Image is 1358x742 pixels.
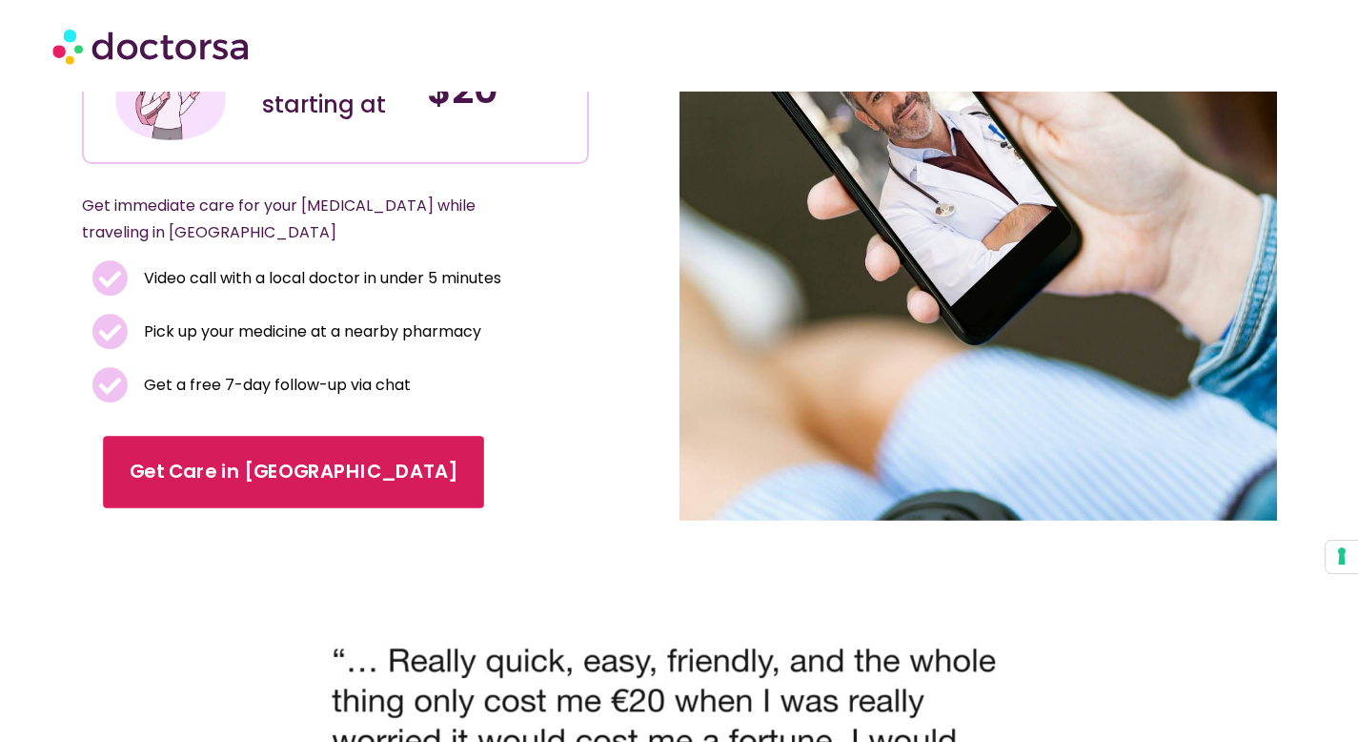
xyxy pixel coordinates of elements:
[139,265,501,292] span: Video call with a local doctor in under 5 minutes
[1326,541,1358,573] button: Your consent preferences for tracking technologies
[130,459,457,486] span: Get Care in [GEOGRAPHIC_DATA]
[82,193,544,246] p: Get immediate care for your [MEDICAL_DATA] while traveling in [GEOGRAPHIC_DATA]
[139,319,481,345] span: Pick up your medicine at a nearby pharmacy
[427,67,573,113] h4: $20
[103,437,484,509] a: Get Care in [GEOGRAPHIC_DATA]
[139,372,411,399] span: Get a free 7-day follow-up via chat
